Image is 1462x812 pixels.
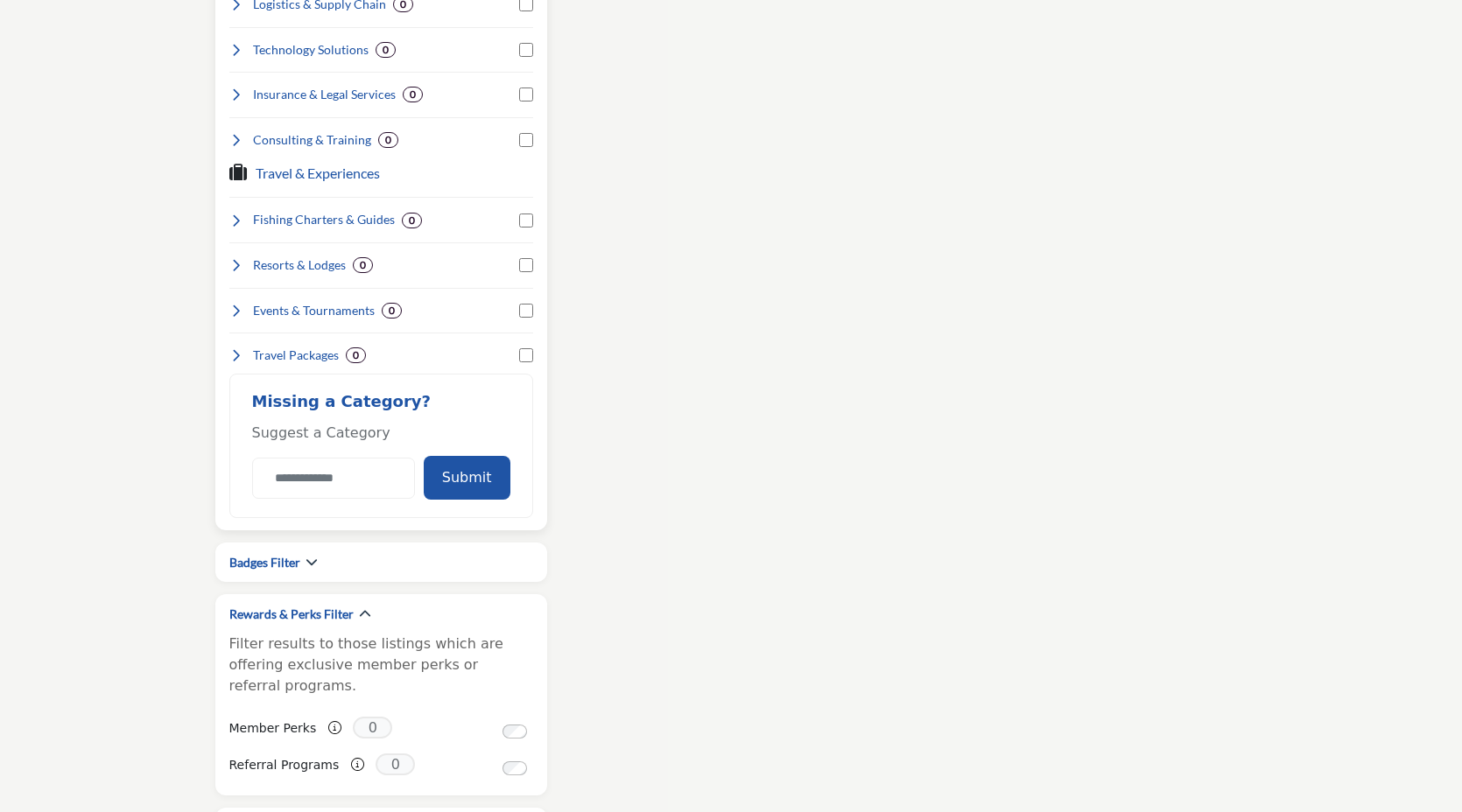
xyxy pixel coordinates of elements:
[389,304,395,317] b: 0
[253,86,396,103] h4: Insurance & Legal Services: Liability coverage and legal advisory.
[253,41,369,59] h4: Technology Solutions: Software platforms, e-commerce, and IT tools.
[360,259,366,271] b: 0
[519,87,533,101] input: Select Insurance & Legal Services checkbox
[519,43,533,57] input: Select Technology Solutions checkbox
[378,132,398,148] div: 0 Results For Consulting & Training
[402,213,422,228] div: 0 Results For Fishing Charters & Guides
[519,213,533,227] input: Select Fishing Charters & Guides checkbox
[519,258,533,272] input: Select Resorts & Lodges checkbox
[424,456,510,500] button: Submit
[376,753,415,775] span: 0
[253,346,339,364] h4: Travel Packages: Adventure tours and group fishing travel.
[383,44,389,56] b: 0
[253,256,346,274] h4: Resorts & Lodges: Fishing resorts, camps, and accommodations.
[403,87,423,102] div: 0 Results For Insurance & Legal Services
[253,302,375,319] h4: Events & Tournaments: Competitive fishing and community events.
[229,605,354,623] h2: Rewards & Perks Filter
[229,713,317,744] label: Member Perks
[253,211,395,228] h4: Fishing Charters & Guides: Guided freshwater and saltwater trips.
[253,131,371,149] h4: Consulting & Training: Business, technical, and skills development services.
[252,392,510,423] h2: Missing a Category?
[519,304,533,318] input: Select Events & Tournaments checkbox
[410,88,416,101] b: 0
[519,133,533,147] input: Select Consulting & Training checkbox
[353,349,359,361] b: 0
[353,257,373,273] div: 0 Results For Resorts & Lodges
[252,458,415,499] input: Category Name
[503,761,527,775] input: Switch to Referral Programs
[519,348,533,362] input: Select Travel Packages checkbox
[409,214,415,227] b: 0
[346,347,366,363] div: 0 Results For Travel Packages
[256,163,380,184] button: Travel & Experiences
[385,134,391,146] b: 0
[503,724,527,738] input: Switch to Member Perks
[229,554,300,571] h2: Badges Filter
[229,750,340,780] label: Referral Programs
[252,424,390,441] span: Suggest a Category
[353,717,392,738] span: 0
[382,303,402,318] div: 0 Results For Events & Tournaments
[229,633,533,696] p: Filter results to those listings which are offering exclusive member perks or referral programs.
[376,42,396,58] div: 0 Results For Technology Solutions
